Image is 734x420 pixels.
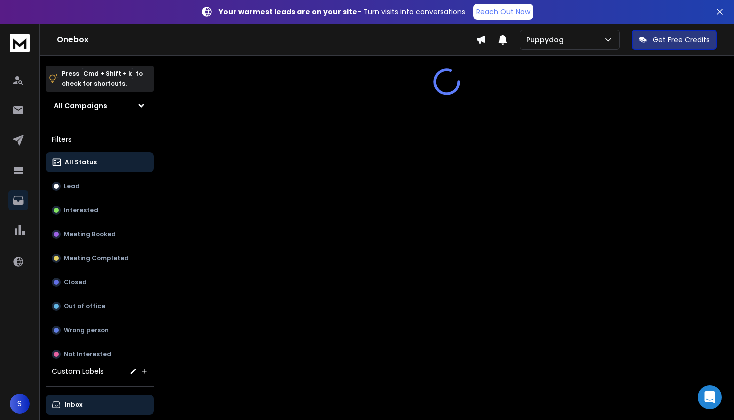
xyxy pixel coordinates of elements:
[46,296,154,316] button: Out of office
[64,350,111,358] p: Not Interested
[64,230,116,238] p: Meeting Booked
[65,158,97,166] p: All Status
[65,401,82,409] p: Inbox
[653,35,710,45] p: Get Free Credits
[10,394,30,414] button: S
[54,101,107,111] h1: All Campaigns
[64,302,105,310] p: Out of office
[46,176,154,196] button: Lead
[476,7,530,17] p: Reach Out Now
[46,132,154,146] h3: Filters
[46,96,154,116] button: All Campaigns
[57,34,476,46] h1: Onebox
[632,30,717,50] button: Get Free Credits
[10,34,30,52] img: logo
[698,385,722,409] div: Open Intercom Messenger
[46,200,154,220] button: Interested
[46,395,154,415] button: Inbox
[62,69,143,89] p: Press to check for shortcuts.
[46,248,154,268] button: Meeting Completed
[219,7,357,17] strong: Your warmest leads are on your site
[46,152,154,172] button: All Status
[64,182,80,190] p: Lead
[46,224,154,244] button: Meeting Booked
[46,344,154,364] button: Not Interested
[46,320,154,340] button: Wrong person
[64,254,129,262] p: Meeting Completed
[526,35,568,45] p: Puppydog
[473,4,533,20] a: Reach Out Now
[64,278,87,286] p: Closed
[82,68,133,79] span: Cmd + Shift + k
[64,326,109,334] p: Wrong person
[46,272,154,292] button: Closed
[52,366,104,376] h3: Custom Labels
[219,7,465,17] p: – Turn visits into conversations
[64,206,98,214] p: Interested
